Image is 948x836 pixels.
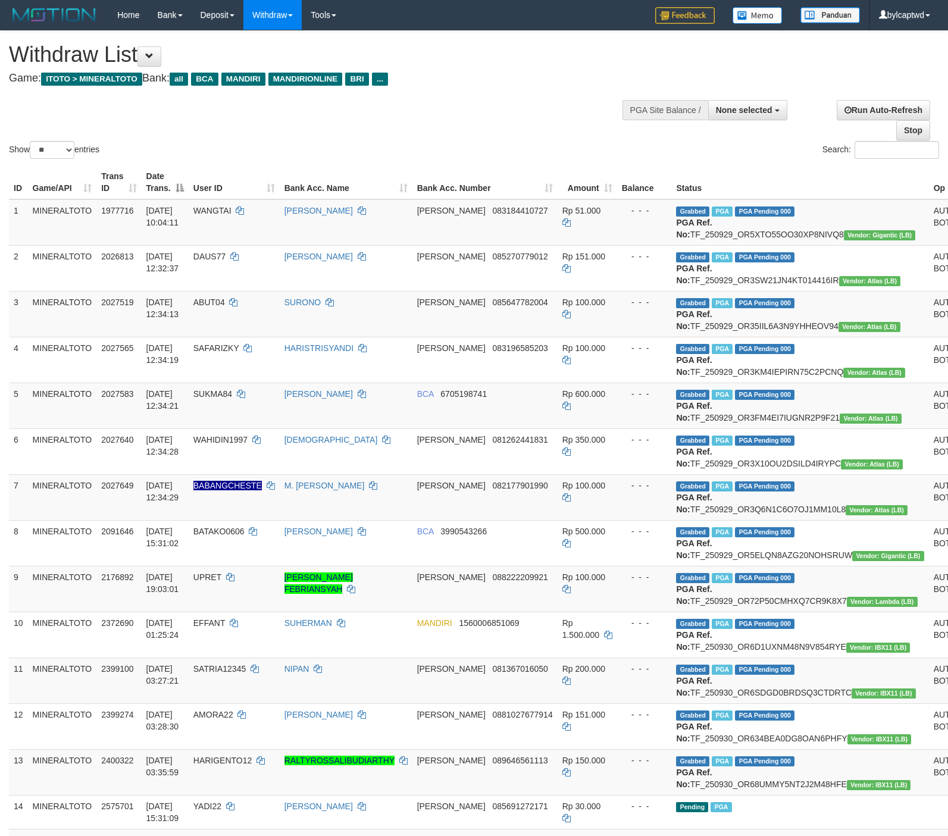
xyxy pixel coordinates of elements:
[622,480,667,491] div: - - -
[622,525,667,537] div: - - -
[840,414,902,424] span: Vendor URL: https://dashboard.q2checkout.com/secure
[284,710,353,719] a: [PERSON_NAME]
[412,165,558,199] th: Bank Acc. Number: activate to sort column ascending
[492,298,547,307] span: Copy 085647782004 to clipboard
[622,754,667,766] div: - - -
[847,734,912,744] span: Vendor URL: https://dashboard.q2checkout.com/secure
[622,388,667,400] div: - - -
[142,165,189,199] th: Date Trans.: activate to sort column descending
[735,527,794,537] span: PGA Pending
[492,801,547,811] span: Copy 085691272171 to clipboard
[562,343,605,353] span: Rp 100.000
[712,298,733,308] span: Marked by bylanggota2
[712,206,733,217] span: Marked by bylanggota2
[671,428,928,474] td: TF_250929_OR3X10OU2DSILD4IRYPC
[492,252,547,261] span: Copy 085270779012 to clipboard
[671,612,928,657] td: TF_250930_OR6D1UXNM48N9V854RYE
[9,520,28,566] td: 8
[440,527,487,536] span: Copy 3990543266 to clipboard
[562,481,605,490] span: Rp 100.000
[9,474,28,520] td: 7
[101,481,134,490] span: 2027649
[284,252,353,261] a: [PERSON_NAME]
[558,165,617,199] th: Amount: activate to sort column ascending
[676,264,712,285] b: PGA Ref. No:
[191,73,218,86] span: BCA
[440,389,487,399] span: Copy 6705198741 to clipboard
[676,527,709,537] span: Grabbed
[146,206,179,227] span: [DATE] 10:04:11
[676,436,709,446] span: Grabbed
[671,291,928,337] td: TF_250929_OR35IIL6A3N9YHHEOV94
[284,206,353,215] a: [PERSON_NAME]
[28,165,97,199] th: Game/API: activate to sort column ascending
[146,756,179,777] span: [DATE] 03:35:59
[146,572,179,594] span: [DATE] 19:03:01
[101,801,134,811] span: 2575701
[562,527,605,536] span: Rp 500.000
[417,343,486,353] span: [PERSON_NAME]
[28,337,97,383] td: MINERALTOTO
[492,756,547,765] span: Copy 089646561113 to clipboard
[284,298,321,307] a: SURONO
[622,800,667,812] div: - - -
[9,383,28,428] td: 5
[735,344,794,354] span: PGA Pending
[193,252,226,261] span: DAUS77
[146,801,179,823] span: [DATE] 15:31:09
[716,105,772,115] span: None selected
[676,619,709,629] span: Grabbed
[676,481,709,491] span: Grabbed
[622,617,667,629] div: - - -
[28,199,97,246] td: MINERALTOTO
[189,165,280,199] th: User ID: activate to sort column ascending
[417,801,486,811] span: [PERSON_NAME]
[9,657,28,703] td: 11
[101,618,134,628] span: 2372690
[622,663,667,675] div: - - -
[671,566,928,612] td: TF_250929_OR72P50CMHXQ7CR9K8X7
[284,435,378,444] a: [DEMOGRAPHIC_DATA]
[735,390,794,400] span: PGA Pending
[733,7,783,24] img: Button%20Memo.svg
[617,165,672,199] th: Balance
[193,664,246,674] span: SATRIA12345
[101,298,134,307] span: 2027519
[9,6,99,24] img: MOTION_logo.png
[280,165,412,199] th: Bank Acc. Name: activate to sort column ascending
[9,428,28,474] td: 6
[101,572,134,582] span: 2176892
[676,538,712,560] b: PGA Ref. No:
[9,73,620,84] h4: Game: Bank:
[712,710,733,721] span: Marked by bylanggota2
[9,199,28,246] td: 1
[622,342,667,354] div: - - -
[676,309,712,331] b: PGA Ref. No:
[146,343,179,365] span: [DATE] 12:34:19
[896,120,930,140] a: Stop
[676,756,709,766] span: Grabbed
[417,664,486,674] span: [PERSON_NAME]
[839,276,901,286] span: Vendor URL: https://dashboard.q2checkout.com/secure
[735,619,794,629] span: PGA Pending
[9,43,620,67] h1: Withdraw List
[844,230,916,240] span: Vendor URL: https://dashboard.q2checkout.com/secure
[492,435,547,444] span: Copy 081262441831 to clipboard
[28,383,97,428] td: MINERALTOTO
[492,206,547,215] span: Copy 083184410727 to clipboard
[101,756,134,765] span: 2400322
[459,618,519,628] span: Copy 1560006851069 to clipboard
[622,296,667,308] div: - - -
[676,355,712,377] b: PGA Ref. No:
[417,435,486,444] span: [PERSON_NAME]
[712,665,733,675] span: Marked by bylanggota2
[9,141,99,159] label: Show entries
[676,722,712,743] b: PGA Ref. No:
[676,401,712,422] b: PGA Ref. No:
[284,481,365,490] a: M. [PERSON_NAME]
[9,291,28,337] td: 3
[676,584,712,606] b: PGA Ref. No:
[146,298,179,319] span: [DATE] 12:34:13
[9,245,28,291] td: 2
[193,389,232,399] span: SUKMA84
